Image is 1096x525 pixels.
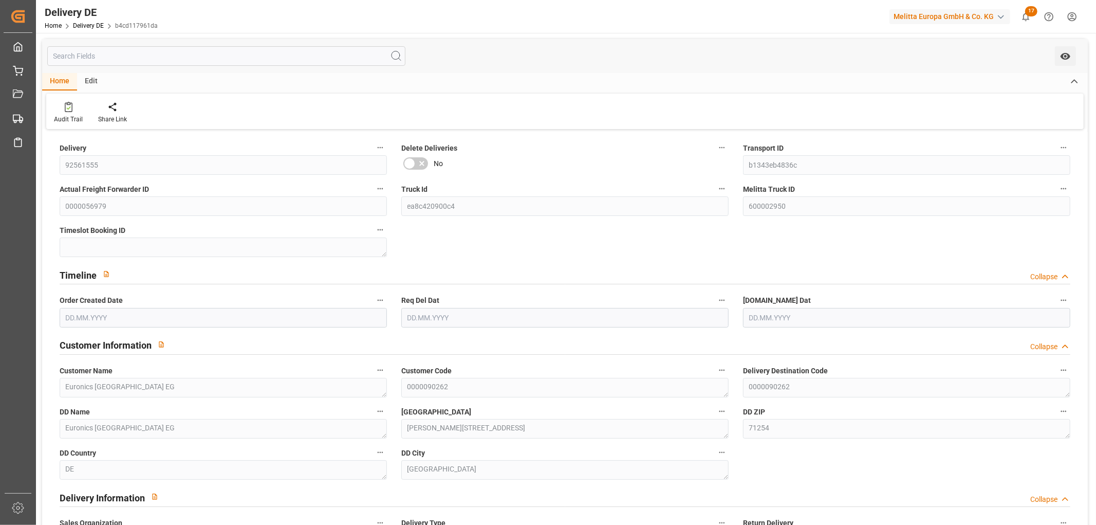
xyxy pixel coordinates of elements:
[715,364,729,377] button: Customer Code
[401,184,428,195] span: Truck Id
[889,7,1014,26] button: Melitta Europa GmbH & Co. KG
[1014,5,1037,28] button: show 17 new notifications
[60,378,387,397] textarea: Euronics [GEOGRAPHIC_DATA] EG
[60,184,149,195] span: Actual Freight Forwarder ID
[889,9,1010,24] div: Melitta Europa GmbH & Co. KG
[743,308,1070,328] input: DD.MM.YYYY
[401,407,471,418] span: [GEOGRAPHIC_DATA]
[60,268,97,282] h2: Timeline
[715,141,729,154] button: Delete Deliveries
[1057,364,1070,377] button: Delivery Destination Code
[1057,405,1070,418] button: DD ZIP
[1025,6,1037,16] span: 17
[401,295,439,306] span: Req Del Dat
[401,460,729,480] textarea: [GEOGRAPHIC_DATA]
[401,366,452,376] span: Customer Code
[1037,5,1061,28] button: Help Center
[401,308,729,328] input: DD.MM.YYYY
[715,182,729,195] button: Truck Id
[97,264,116,284] button: View description
[60,448,96,459] span: DD Country
[45,5,158,20] div: Delivery DE
[434,158,443,169] span: No
[715,294,729,307] button: Req Del Dat
[374,446,387,459] button: DD Country
[374,182,387,195] button: Actual Freight Forwarder ID
[743,295,811,306] span: [DOMAIN_NAME] Dat
[1030,494,1057,505] div: Collapse
[743,143,784,154] span: Transport ID
[401,143,457,154] span: Delete Deliveries
[1055,46,1076,66] button: open menu
[1030,341,1057,352] div: Collapse
[374,405,387,418] button: DD Name
[60,491,145,505] h2: Delivery Information
[743,184,795,195] span: Melitta Truck ID
[1057,294,1070,307] button: [DOMAIN_NAME] Dat
[374,294,387,307] button: Order Created Date
[98,115,127,124] div: Share Link
[60,338,152,352] h2: Customer Information
[145,487,164,506] button: View description
[45,22,62,29] a: Home
[374,223,387,237] button: Timeslot Booking ID
[60,308,387,328] input: DD.MM.YYYY
[73,22,104,29] a: Delivery DE
[1030,271,1057,282] div: Collapse
[42,73,77,90] div: Home
[60,460,387,480] textarea: DE
[60,225,125,236] span: Timeslot Booking ID
[54,115,83,124] div: Audit Trail
[743,366,828,376] span: Delivery Destination Code
[743,407,765,418] span: DD ZIP
[401,378,729,397] textarea: 0000090262
[715,446,729,459] button: DD City
[401,419,729,439] textarea: [PERSON_NAME][STREET_ADDRESS]
[47,46,405,66] input: Search Fields
[60,407,90,418] span: DD Name
[60,366,113,376] span: Customer Name
[77,73,105,90] div: Edit
[152,335,171,354] button: View description
[743,378,1070,397] textarea: 0000090262
[60,143,86,154] span: Delivery
[1057,141,1070,154] button: Transport ID
[60,295,123,306] span: Order Created Date
[374,141,387,154] button: Delivery
[1057,182,1070,195] button: Melitta Truck ID
[401,448,425,459] span: DD City
[715,405,729,418] button: [GEOGRAPHIC_DATA]
[60,419,387,439] textarea: Euronics [GEOGRAPHIC_DATA] EG
[743,419,1070,439] textarea: 71254
[374,364,387,377] button: Customer Name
